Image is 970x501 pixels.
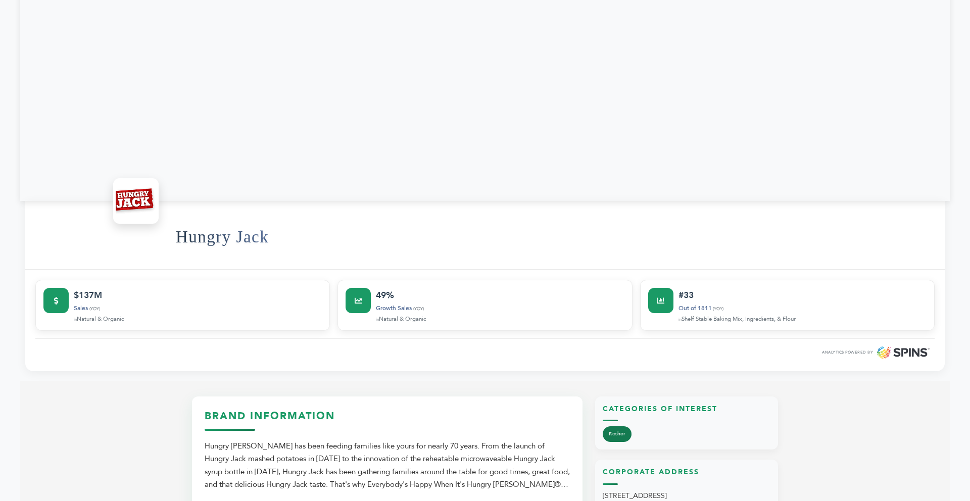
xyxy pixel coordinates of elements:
div: Out of 1811 [678,304,927,313]
h3: Brand Information [205,409,570,431]
span: (YOY) [713,306,723,312]
div: Shelf Stable Baking Mix, Ingredients, & Flour [678,315,927,323]
span: (YOY) [89,306,100,312]
span: in [678,317,682,322]
div: $137M [74,288,322,302]
h1: Hungry Jack [176,212,269,262]
div: Hungry [PERSON_NAME] has been feeding families like yours for nearly 70 years. From the launch of... [205,440,570,491]
div: Growth Sales [376,304,624,313]
div: Natural & Organic [376,315,624,323]
span: ANALYTICS POWERED BY [822,349,873,356]
div: Sales [74,304,322,313]
span: in [376,317,379,322]
img: Hungry Jack Logo [116,181,156,221]
div: #33 [678,288,927,302]
span: in [74,317,77,322]
span: (YOY) [413,306,424,312]
div: Natural & Organic [74,315,322,323]
a: Kosher [603,426,632,442]
div: 49% [376,288,624,302]
img: SPINS [877,346,930,359]
h3: Corporate Address [603,467,770,485]
h3: Categories of Interest [603,404,770,422]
